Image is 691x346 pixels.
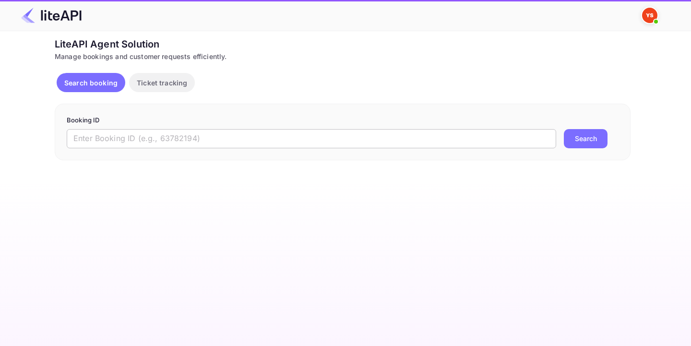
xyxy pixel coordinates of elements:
[55,51,631,61] div: Manage bookings and customer requests efficiently.
[21,8,82,23] img: LiteAPI Logo
[67,129,556,148] input: Enter Booking ID (e.g., 63782194)
[564,129,608,148] button: Search
[64,78,118,88] p: Search booking
[642,8,657,23] img: Yandex Support
[137,78,187,88] p: Ticket tracking
[55,37,631,51] div: LiteAPI Agent Solution
[67,116,619,125] p: Booking ID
